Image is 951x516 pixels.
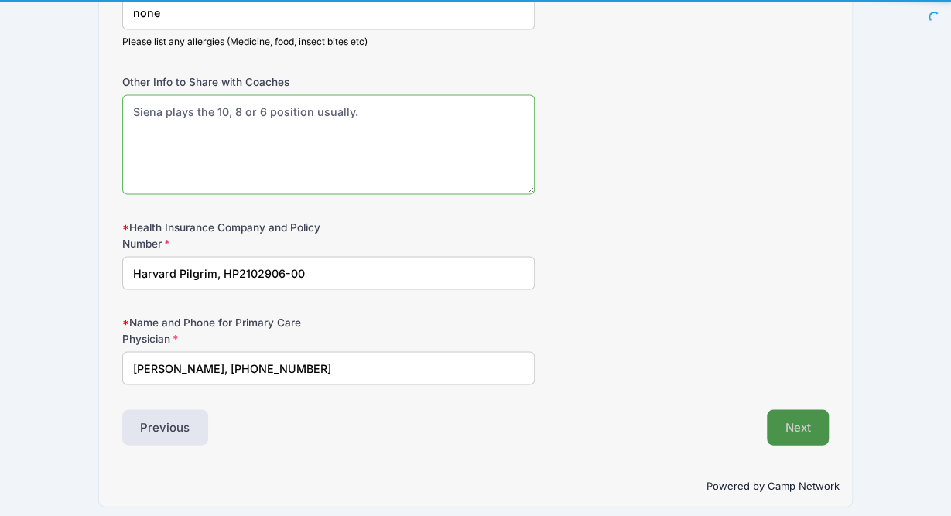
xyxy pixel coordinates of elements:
[122,219,358,251] label: Health Insurance Company and Policy Number
[122,35,535,49] div: Please list any allergies (Medicine, food, insect bites etc)
[767,409,830,445] button: Next
[112,478,840,494] p: Powered by Camp Network
[122,409,209,445] button: Previous
[122,94,535,194] textarea: Siena is good at the 10, 8 or 6 position. Her knee sometimes bothers her.
[122,73,358,89] label: Other Info to Share with Coaches
[122,314,358,346] label: Name and Phone for Primary Care Physician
